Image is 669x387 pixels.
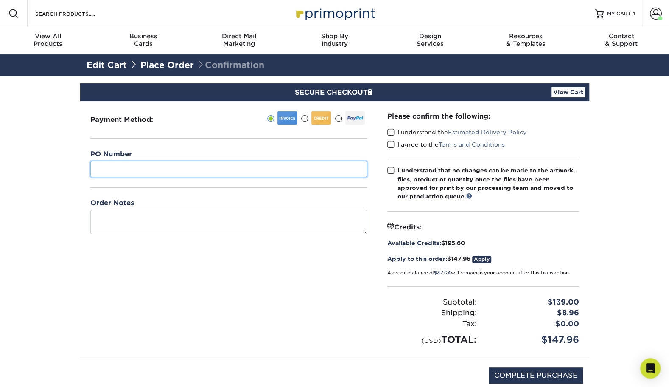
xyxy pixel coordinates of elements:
label: I agree to the [387,140,505,149]
span: Apply to this order: [387,255,447,262]
div: $147.96 [483,333,585,347]
label: I understand the [387,128,527,136]
div: & Support [574,32,669,48]
a: Edit Cart [87,60,127,70]
div: I understand that no changes can be made to the artwork, files, product or quantity once the file... [397,166,579,201]
div: $0.00 [483,319,585,330]
small: A credit balance of will remain in your account after this transaction. [387,270,570,276]
div: $139.00 [483,297,585,308]
a: BusinessCards [95,27,191,54]
label: Order Notes [90,198,134,208]
div: TOTAL: [381,333,483,347]
div: Credits: [387,222,579,232]
span: Shop By [287,32,382,40]
a: Place Order [140,60,194,70]
div: Tax: [381,319,483,330]
div: Please confirm the following: [387,111,579,121]
div: Shipping: [381,308,483,319]
a: View Cart [551,87,585,97]
span: SECURE CHECKOUT [295,88,375,96]
span: Design [382,32,478,40]
div: Subtotal: [381,297,483,308]
input: SEARCH PRODUCTS..... [34,8,117,19]
a: Contact& Support [574,27,669,54]
span: Business [95,32,191,40]
div: $147.96 [387,254,579,263]
a: Shop ByIndustry [287,27,382,54]
span: Available Credits: [387,240,441,246]
a: DesignServices [382,27,478,54]
div: Open Intercom Messenger [640,358,661,379]
span: Direct Mail [191,32,287,40]
span: $47.64 [434,270,451,276]
img: Primoprint [292,4,377,23]
h3: Payment Method: [90,116,174,124]
span: Confirmation [196,60,264,70]
span: Resources [478,32,573,40]
div: & Templates [478,32,573,48]
div: $195.60 [387,239,579,247]
a: Resources& Templates [478,27,573,54]
span: MY CART [607,10,631,17]
div: $8.96 [483,308,585,319]
a: Direct MailMarketing [191,27,287,54]
div: Marketing [191,32,287,48]
div: Services [382,32,478,48]
a: Estimated Delivery Policy [448,129,527,136]
label: PO Number [90,149,132,159]
div: Cards [95,32,191,48]
div: Industry [287,32,382,48]
span: Contact [574,32,669,40]
a: Apply [472,256,491,263]
input: COMPLETE PURCHASE [489,367,583,384]
small: (USD) [421,337,441,344]
a: Terms and Conditions [439,141,505,148]
span: 1 [633,11,635,17]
